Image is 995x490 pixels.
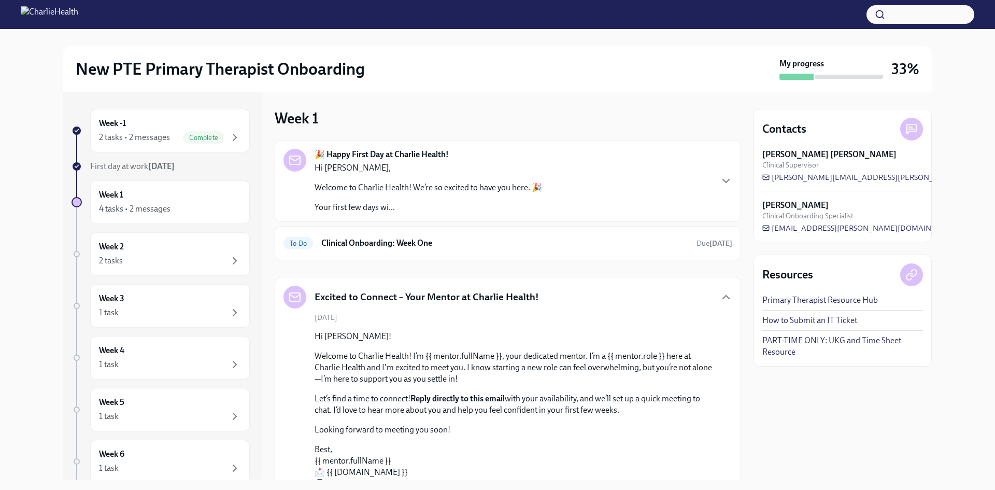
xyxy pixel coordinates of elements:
h6: Clinical Onboarding: Week One [321,237,688,249]
a: Week 41 task [72,336,250,380]
a: [EMAIL_ADDRESS][PERSON_NAME][DOMAIN_NAME] [762,223,960,233]
span: Due [696,239,732,248]
div: 1 task [99,463,119,474]
p: Welcome to Charlie Health! I’m {{ mentor.fullName }}, your dedicated mentor. I’m a {{ mentor.role... [315,351,716,385]
a: Week 14 tasks • 2 messages [72,180,250,224]
span: Complete [183,134,224,142]
span: Clinical Supervisor [762,160,819,170]
strong: 🎉 Happy First Day at Charlie Health! [315,149,449,160]
strong: Reply directly to this email [410,394,505,403]
div: 2 tasks [99,255,123,267]
h6: Week 4 [99,345,124,356]
h2: New PTE Primary Therapist Onboarding [76,59,365,79]
p: Welcome to Charlie Health! We’re so excited to have you here. 🎉 [315,182,542,193]
h6: Week -1 [99,118,126,129]
a: How to Submit an IT Ticket [762,315,857,326]
strong: [DATE] [148,161,175,171]
span: To Do [283,240,313,247]
span: Clinical Onboarding Specialist [762,211,854,221]
p: Hi [PERSON_NAME], [315,162,542,174]
h6: Week 2 [99,241,124,253]
h3: Week 1 [275,109,319,128]
p: Hi [PERSON_NAME]! [315,331,716,342]
h6: Week 5 [99,397,124,408]
h4: Contacts [762,121,806,137]
p: Your first few days wi... [315,202,542,213]
a: Week 31 task [72,284,250,328]
strong: My progress [779,58,824,69]
strong: [PERSON_NAME] [PERSON_NAME] [762,149,897,160]
a: Primary Therapist Resource Hub [762,295,878,306]
span: [DATE] [315,313,337,323]
span: First day at work [90,161,175,171]
p: Best, {{ mentor.fullName }} 📩 {{ [DOMAIN_NAME] }} 💬 [PERSON_NAME]: {{ mentor.fullName }} [315,444,716,489]
span: September 20th, 2025 10:00 [696,239,732,248]
a: Week 22 tasks [72,232,250,276]
h5: Excited to Connect – Your Mentor at Charlie Health! [315,290,539,304]
a: To DoClinical Onboarding: Week OneDue[DATE] [283,235,732,251]
div: 2 tasks • 2 messages [99,132,170,143]
strong: [PERSON_NAME] [762,200,829,211]
h4: Resources [762,267,813,283]
div: 1 task [99,359,119,370]
a: Week 61 task [72,440,250,483]
img: CharlieHealth [21,6,78,23]
strong: [DATE] [709,239,732,248]
h6: Week 6 [99,449,124,460]
p: Let’s find a time to connect! with your availability, and we’ll set up a quick meeting to chat. I... [315,393,716,416]
div: 4 tasks • 2 messages [99,203,170,215]
a: First day at work[DATE] [72,161,250,172]
a: PART-TIME ONLY: UKG and Time Sheet Resource [762,335,923,358]
div: 1 task [99,307,119,318]
a: Week 51 task [72,388,250,431]
h6: Week 1 [99,189,123,201]
p: Looking forward to meeting you soon! [315,424,716,436]
h6: Week 3 [99,293,124,304]
a: Week -12 tasks • 2 messagesComplete [72,109,250,152]
div: 1 task [99,411,119,422]
h3: 33% [891,60,919,78]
